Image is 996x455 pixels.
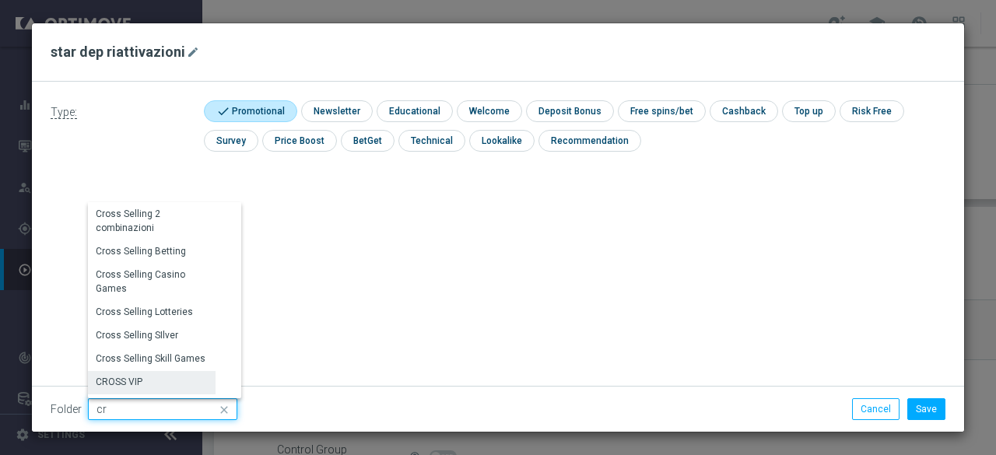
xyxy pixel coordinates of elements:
div: Press SPACE to select this row. [88,240,216,264]
div: Press SPACE to select this row. [88,203,216,240]
div: Press SPACE to select this row. [88,301,216,324]
i: mode_edit [187,46,199,58]
label: Folder [51,403,82,416]
div: Cross Selling SIlver [96,328,178,342]
button: Save [907,398,945,420]
div: Press SPACE to select this row. [88,324,216,348]
div: Press SPACE to select this row. [88,264,216,301]
input: Quick find [88,398,237,420]
div: Cross Selling Skill Games [96,352,205,366]
div: CROSS VIP [96,375,142,389]
button: Cancel [852,398,900,420]
div: Cross Selling Lotteries [96,305,193,319]
div: Cross Selling 2 combinazioni [96,207,208,235]
div: Press SPACE to select this row. [88,371,216,394]
h2: star dep riattivazioni [51,43,185,61]
button: mode_edit [185,43,205,61]
i: close [217,399,233,421]
div: Cross Selling Casino Games [96,268,208,296]
span: Type: [51,106,77,119]
div: Press SPACE to select this row. [88,394,216,418]
div: Cross Selling Betting [96,244,186,258]
div: Press SPACE to select this row. [88,348,216,371]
